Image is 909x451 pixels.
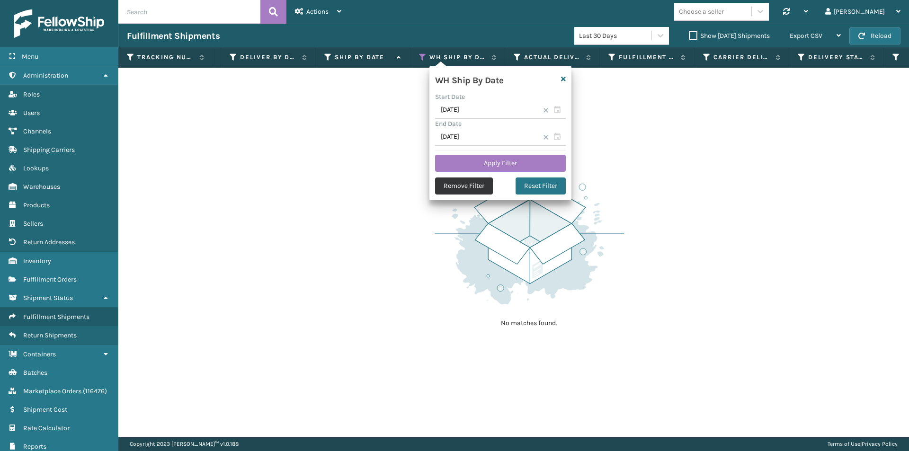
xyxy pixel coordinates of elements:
span: Channels [23,127,51,135]
span: Shipment Cost [23,406,67,414]
span: Fulfillment Shipments [23,313,89,321]
label: Show [DATE] Shipments [689,32,770,40]
button: Reset Filter [516,177,566,195]
p: Copyright 2023 [PERSON_NAME]™ v 1.0.188 [130,437,239,451]
button: Apply Filter [435,155,566,172]
button: Reload [849,27,900,44]
div: | [828,437,898,451]
span: Users [23,109,40,117]
span: Marketplace Orders [23,387,81,395]
span: Shipment Status [23,294,73,302]
h4: WH Ship By Date [435,72,504,86]
span: Reports [23,442,46,451]
label: Start Date [435,93,465,101]
a: Privacy Policy [862,441,898,447]
span: Return Addresses [23,238,75,246]
img: logo [14,9,104,38]
span: Menu [22,53,38,61]
label: Fulfillment Order Status [619,53,676,62]
label: Delivery Status [808,53,865,62]
input: MM/DD/YYYY [435,102,566,119]
span: Containers [23,350,56,358]
span: Rate Calculator [23,424,70,432]
label: Tracking Number [137,53,195,62]
label: Actual Delivery Date [524,53,581,62]
span: Batches [23,369,47,377]
span: Shipping Carriers [23,146,75,154]
span: Roles [23,90,40,98]
div: Last 30 Days [579,31,652,41]
label: WH Ship By Date [429,53,487,62]
span: Inventory [23,257,51,265]
div: Choose a seller [679,7,724,17]
span: Actions [306,8,329,16]
span: Fulfillment Orders [23,275,77,283]
span: Export CSV [790,32,822,40]
button: Remove Filter [435,177,493,195]
label: Ship By Date [335,53,392,62]
span: Sellers [23,220,43,228]
h3: Fulfillment Shipments [127,30,220,42]
span: Return Shipments [23,331,77,339]
span: ( 116476 ) [83,387,107,395]
span: Administration [23,71,68,80]
span: Lookups [23,164,49,172]
span: Warehouses [23,183,60,191]
input: MM/DD/YYYY [435,129,566,146]
label: Deliver By Date [240,53,297,62]
span: Products [23,201,50,209]
label: End Date [435,120,462,128]
a: Terms of Use [828,441,860,447]
label: Carrier Delivery Status [713,53,771,62]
